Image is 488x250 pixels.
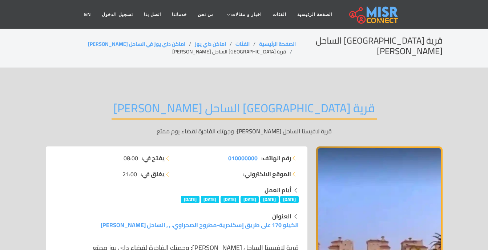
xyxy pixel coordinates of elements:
strong: أيام العمل [265,185,291,195]
a: الصفحة الرئيسية [259,39,296,49]
a: تسجيل الدخول [96,8,138,21]
a: اتصل بنا [138,8,166,21]
a: خدماتنا [166,8,192,21]
a: من نحن [192,8,219,21]
a: الصفحة الرئيسية [292,8,338,21]
strong: رقم الهاتف: [261,154,291,162]
a: EN [79,8,97,21]
a: اخبار و مقالات [219,8,267,21]
span: [DATE] [181,196,199,203]
h2: قرية [GEOGRAPHIC_DATA] الساحل [PERSON_NAME] [296,36,443,57]
img: main.misr_connect [349,5,398,24]
a: 010000000 [228,154,258,162]
li: قرية [GEOGRAPHIC_DATA] الساحل [PERSON_NAME] [172,48,296,56]
h2: قرية [GEOGRAPHIC_DATA] الساحل [PERSON_NAME] [112,101,377,120]
span: اخبار و مقالات [231,11,262,18]
strong: يفتح في: [142,154,165,162]
span: 08:00 [124,154,138,162]
a: الفئات [267,8,292,21]
a: اماكن داي يوز [195,39,226,49]
a: اماكن داي يوز في الساحل [PERSON_NAME] [88,39,185,49]
span: 010000000 [228,153,258,164]
span: [DATE] [201,196,219,203]
a: الفئات [235,39,250,49]
span: 21:00 [122,170,137,178]
strong: العنوان [272,211,291,222]
span: [DATE] [260,196,279,203]
p: قرية لافيستا الساحل [PERSON_NAME]: وجهتك الفاخرة لقضاء يوم ممتع [46,127,443,136]
strong: يغلق في: [141,170,165,178]
span: [DATE] [221,196,239,203]
strong: الموقع الالكتروني: [243,170,291,178]
span: [DATE] [280,196,299,203]
span: [DATE] [241,196,259,203]
a: الكيلو 170 على طريق إسكندرية-مطروح الصحراوي، , , الساحل [PERSON_NAME] [101,219,299,230]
